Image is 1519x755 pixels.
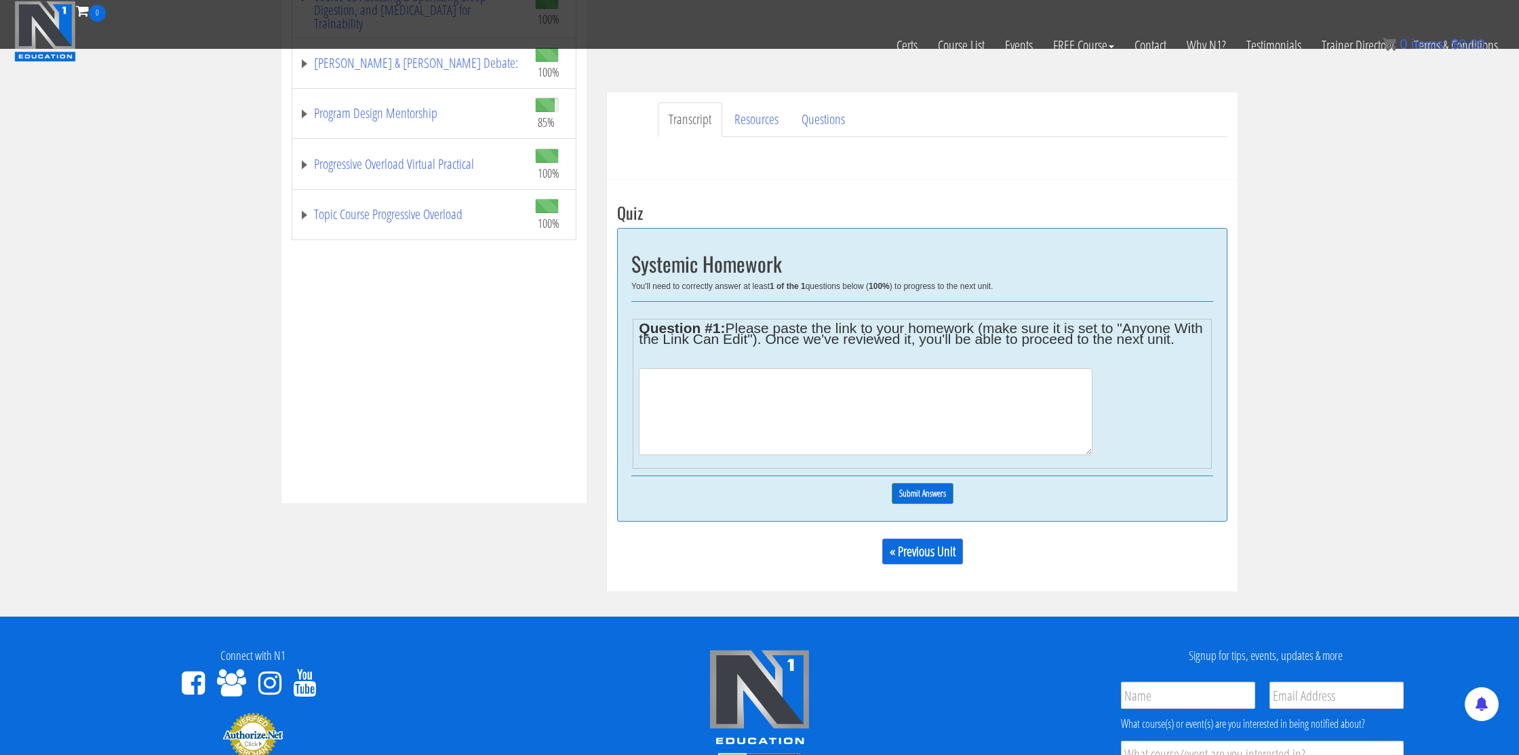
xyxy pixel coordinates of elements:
[299,56,521,70] a: [PERSON_NAME] & [PERSON_NAME] Debate:
[1451,37,1459,52] span: $
[1383,37,1396,51] img: icon11.png
[791,102,856,137] a: Questions
[1023,649,1509,663] h4: Signup for tips, events, updates & more
[14,1,76,62] img: n1-education
[1121,716,1404,732] div: What course(s) or event(s) are you interested in being notified about?
[892,483,953,504] input: Submit Answers
[1383,37,1485,52] a: 0 items: $0.00
[89,5,106,22] span: 0
[631,282,1213,291] div: You'll need to correctly answer at least questions below ( ) to progress to the next unit.
[886,22,928,69] a: Certs
[639,320,725,336] strong: Question #1:
[10,649,496,663] h4: Connect with N1
[1311,22,1404,69] a: Trainer Directory
[928,22,995,69] a: Course List
[538,216,559,231] span: 100%
[631,252,1213,275] h2: Systemic Homework
[1451,37,1485,52] bdi: 0.00
[299,157,521,171] a: Progressive Overload Virtual Practical
[1400,37,1407,52] span: 0
[1124,22,1177,69] a: Contact
[1404,22,1508,69] a: Terms & Conditions
[1411,37,1447,52] span: items:
[617,204,1227,221] h3: Quiz
[299,107,521,120] a: Program Design Mentorship
[1177,22,1236,69] a: Why N1?
[709,649,810,750] img: n1-edu-logo
[299,208,521,221] a: Topic Course Progressive Overload
[538,166,559,180] span: 100%
[639,323,1205,345] legend: Please paste the link to your homework (make sure it is set to "Anyone With the Link Can Edit"). ...
[770,282,806,291] b: 1 of the 1
[538,115,555,130] span: 85%
[1269,682,1404,709] input: Email Address
[995,22,1043,69] a: Events
[1043,22,1124,69] a: FREE Course
[538,64,559,79] span: 100%
[1236,22,1311,69] a: Testimonials
[658,102,722,137] a: Transcript
[1121,682,1255,709] input: Name
[882,539,963,564] a: « Previous Unit
[724,102,789,137] a: Resources
[869,282,890,291] b: 100%
[76,1,106,20] a: 0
